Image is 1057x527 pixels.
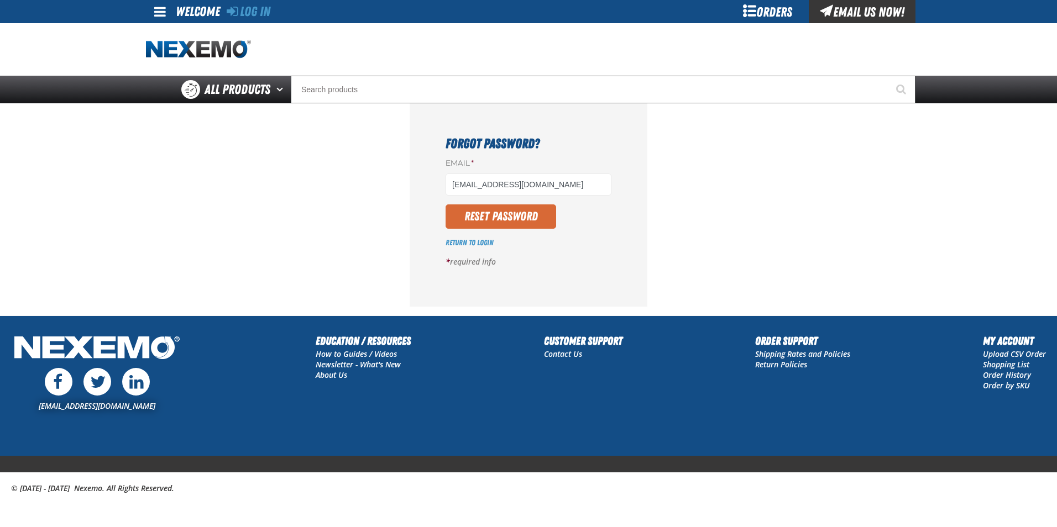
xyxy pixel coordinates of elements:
[11,333,183,365] img: Nexemo Logo
[983,333,1046,349] h2: My Account
[227,4,270,19] a: Log In
[983,359,1029,370] a: Shopping List
[544,349,582,359] a: Contact Us
[316,370,347,380] a: About Us
[983,370,1031,380] a: Order History
[205,80,270,99] span: All Products
[755,349,850,359] a: Shipping Rates and Policies
[146,40,251,59] img: Nexemo logo
[755,333,850,349] h2: Order Support
[888,76,915,103] button: Start Searching
[291,76,915,103] input: Search
[316,359,401,370] a: Newsletter - What's New
[446,204,556,229] button: Reset Password
[316,333,411,349] h2: Education / Resources
[983,349,1046,359] a: Upload CSV Order
[544,333,622,349] h2: Customer Support
[146,40,251,59] a: Home
[273,76,291,103] button: Open All Products pages
[316,349,397,359] a: How to Guides / Videos
[446,159,611,169] label: Email
[755,359,807,370] a: Return Policies
[446,134,611,154] h1: Forgot Password?
[983,380,1030,391] a: Order by SKU
[446,238,494,247] a: Return to Login
[39,400,155,411] a: [EMAIL_ADDRESS][DOMAIN_NAME]
[446,257,611,267] p: required info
